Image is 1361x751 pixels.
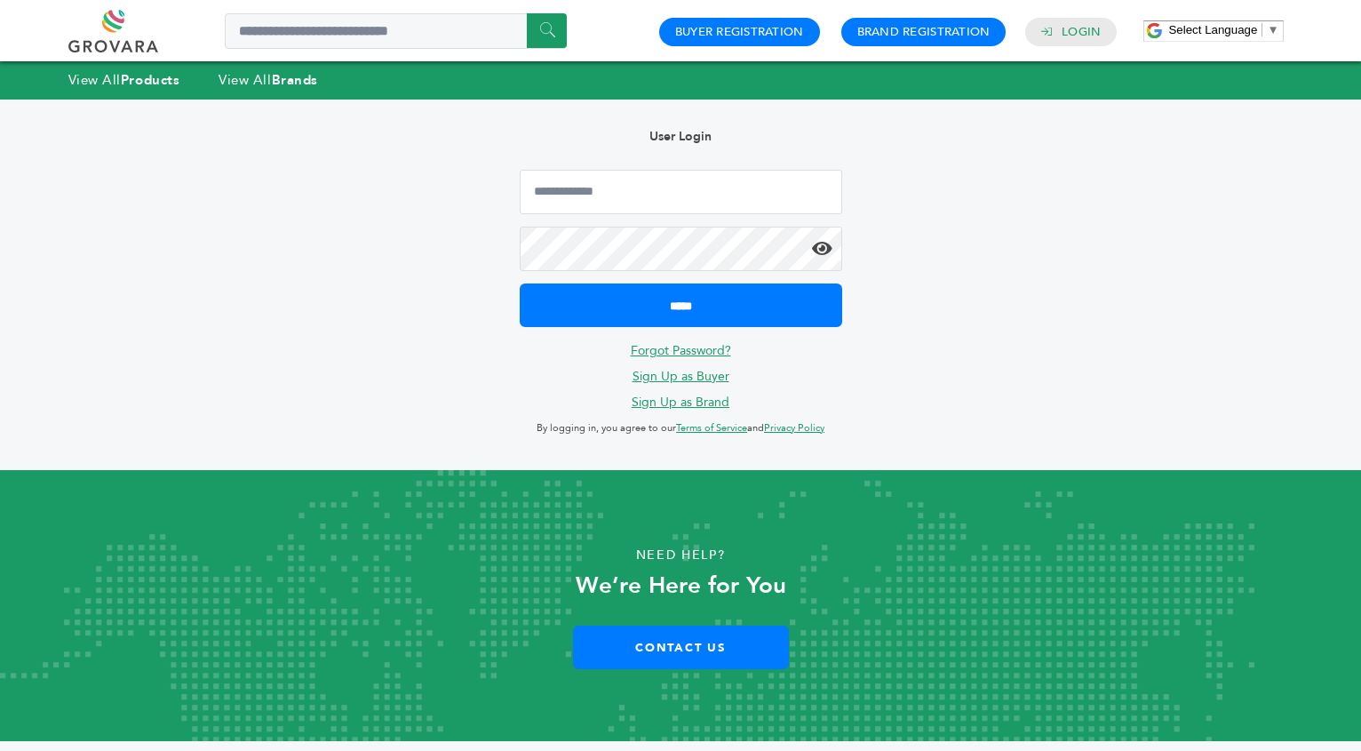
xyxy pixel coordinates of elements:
a: View AllProducts [68,71,180,89]
span: Select Language [1168,23,1257,36]
a: Contact Us [573,626,789,669]
span: ​ [1262,23,1262,36]
p: Need Help? [68,542,1293,569]
input: Password [520,227,842,271]
a: Terms of Service [676,421,747,435]
a: Sign Up as Brand [632,394,729,411]
a: Select Language​ [1168,23,1278,36]
a: Forgot Password? [631,342,731,359]
b: User Login [649,128,712,145]
p: By logging in, you agree to our and [520,418,842,439]
strong: Brands [272,71,318,89]
input: Search a product or brand... [225,13,567,49]
span: ▼ [1267,23,1278,36]
a: Brand Registration [857,24,991,40]
a: Login [1062,24,1101,40]
strong: We’re Here for You [576,570,786,602]
a: Buyer Registration [675,24,804,40]
input: Email Address [520,170,842,214]
strong: Products [121,71,179,89]
a: View AllBrands [219,71,318,89]
a: Sign Up as Buyer [633,368,729,385]
a: Privacy Policy [764,421,824,435]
